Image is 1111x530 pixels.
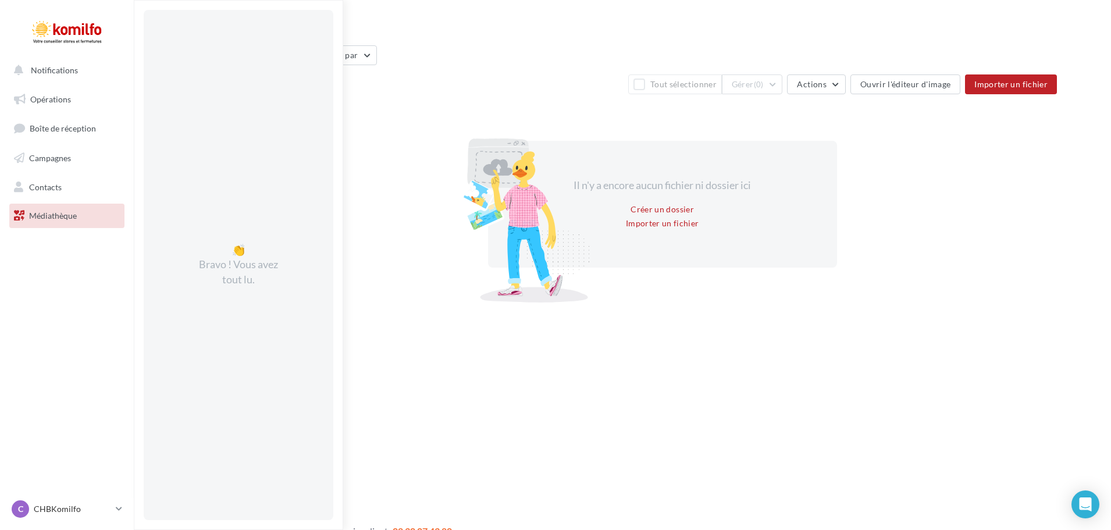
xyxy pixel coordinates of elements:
[30,123,96,133] span: Boîte de réception
[29,153,71,163] span: Campagnes
[34,503,111,515] p: CHBKomilfo
[797,79,826,89] span: Actions
[787,74,845,94] button: Actions
[626,202,699,216] button: Créer un dossier
[1071,490,1099,518] div: Open Intercom Messenger
[722,74,783,94] button: Gérer(0)
[628,74,721,94] button: Tout sélectionner
[754,80,764,89] span: (0)
[965,74,1057,94] button: Importer un fichier
[148,19,1097,36] div: Médiathèque
[29,182,62,191] span: Contacts
[621,216,704,230] button: Importer un fichier
[850,74,960,94] button: Ouvrir l'éditeur d'image
[7,146,127,170] a: Campagnes
[7,116,127,141] a: Boîte de réception
[7,87,127,112] a: Opérations
[31,65,78,75] span: Notifications
[18,503,23,515] span: C
[7,58,122,83] button: Notifications
[29,211,77,220] span: Médiathèque
[30,94,71,104] span: Opérations
[9,498,124,520] a: C CHBKomilfo
[574,179,751,191] span: Il n'y a encore aucun fichier ni dossier ici
[974,79,1048,89] span: Importer un fichier
[7,175,127,200] a: Contacts
[7,204,127,228] a: Médiathèque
